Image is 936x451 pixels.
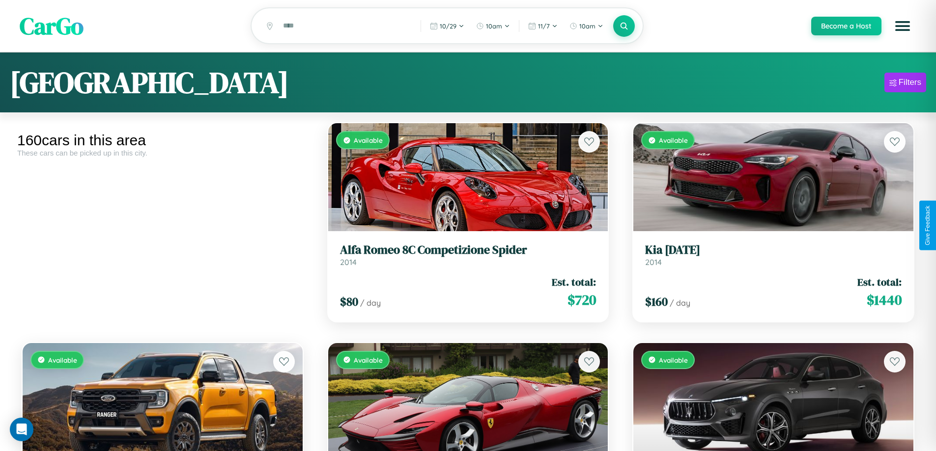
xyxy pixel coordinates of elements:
a: Alfa Romeo 8C Competizione Spider2014 [340,243,596,267]
span: / day [670,298,690,308]
button: Filters [884,73,926,92]
button: 10am [565,18,608,34]
div: Open Intercom Messenger [10,418,33,441]
span: 11 / 7 [538,22,550,30]
span: 2014 [340,257,357,267]
span: $ 160 [645,293,668,310]
span: Available [354,136,383,144]
h1: [GEOGRAPHIC_DATA] [10,62,289,103]
button: 11/7 [523,18,563,34]
div: Give Feedback [924,206,931,245]
h3: Alfa Romeo 8C Competizione Spider [340,243,596,257]
div: These cars can be picked up in this city. [17,149,308,157]
span: CarGo [20,10,84,42]
span: Est. total: [857,275,902,289]
span: / day [360,298,381,308]
h3: Kia [DATE] [645,243,902,257]
span: Available [659,356,688,364]
span: 10 / 29 [440,22,456,30]
span: 10am [486,22,502,30]
span: $ 80 [340,293,358,310]
div: 160 cars in this area [17,132,308,149]
span: 2014 [645,257,662,267]
span: Available [48,356,77,364]
button: Become a Host [811,17,881,35]
span: Available [659,136,688,144]
span: Available [354,356,383,364]
span: $ 1440 [867,290,902,310]
button: 10/29 [425,18,469,34]
span: $ 720 [567,290,596,310]
span: Est. total: [552,275,596,289]
button: 10am [471,18,515,34]
span: 10am [579,22,596,30]
button: Open menu [889,12,916,40]
a: Kia [DATE]2014 [645,243,902,267]
div: Filters [899,78,921,87]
